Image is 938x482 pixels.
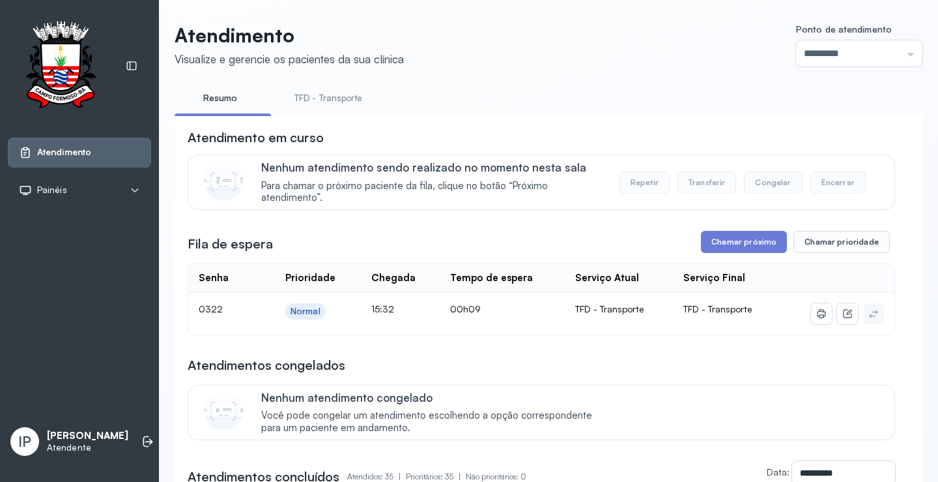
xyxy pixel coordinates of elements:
span: TFD - Transporte [683,303,752,314]
p: Nenhum atendimento congelado [261,391,606,404]
div: TFD - Transporte [575,303,662,315]
label: Data: [767,466,789,477]
button: Repetir [619,172,670,194]
span: 15:32 [371,303,394,314]
span: 0322 [199,303,223,314]
div: Chegada [371,272,416,284]
div: Normal [291,306,320,317]
span: Ponto de atendimento [796,23,892,35]
a: Atendimento [19,146,140,159]
span: Atendimento [37,147,91,158]
button: Chamar prioridade [793,231,890,253]
span: | [399,472,401,481]
button: Congelar [744,172,802,194]
span: Você pode congelar um atendimento escolhendo a opção correspondente para um paciente em andamento. [261,410,606,434]
img: Imagem de CalloutCard [204,391,243,430]
button: Transferir [677,172,737,194]
div: Serviço Final [683,272,745,284]
div: Visualize e gerencie os pacientes da sua clínica [175,52,404,66]
a: TFD - Transporte [281,87,375,109]
button: Encerrar [810,172,866,194]
div: Serviço Atual [575,272,639,284]
button: Chamar próximo [701,231,787,253]
span: | [459,472,461,481]
div: Prioridade [285,272,335,284]
p: Nenhum atendimento sendo realizado no momento nesta sala [261,160,606,174]
a: Resumo [175,87,266,109]
div: Tempo de espera [450,272,533,284]
span: Painéis [37,185,67,196]
h3: Atendimentos congelados [188,356,345,374]
img: Imagem de CalloutCard [204,162,243,201]
img: Logotipo do estabelecimento [14,21,107,112]
h3: Fila de espera [188,235,273,253]
h3: Atendimento em curso [188,128,324,147]
span: Para chamar o próximo paciente da fila, clique no botão “Próximo atendimento”. [261,180,606,205]
div: Senha [199,272,229,284]
p: Atendente [47,442,128,453]
span: 00h09 [450,303,481,314]
p: [PERSON_NAME] [47,430,128,442]
p: Atendimento [175,23,404,47]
